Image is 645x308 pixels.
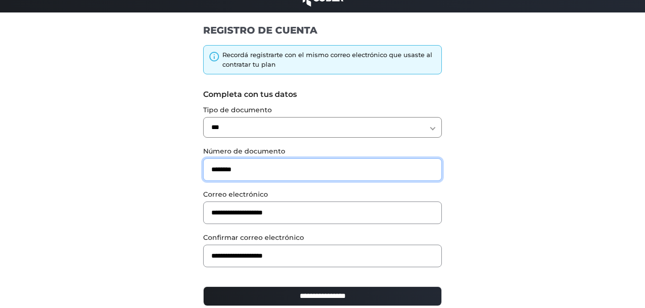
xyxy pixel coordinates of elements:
label: Confirmar correo electrónico [203,233,442,243]
h1: REGISTRO DE CUENTA [203,24,442,36]
label: Número de documento [203,146,442,156]
label: Tipo de documento [203,105,442,115]
label: Correo electrónico [203,190,442,200]
label: Completa con tus datos [203,89,442,100]
div: Recordá registrarte con el mismo correo electrónico que usaste al contratar tu plan [222,50,437,69]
